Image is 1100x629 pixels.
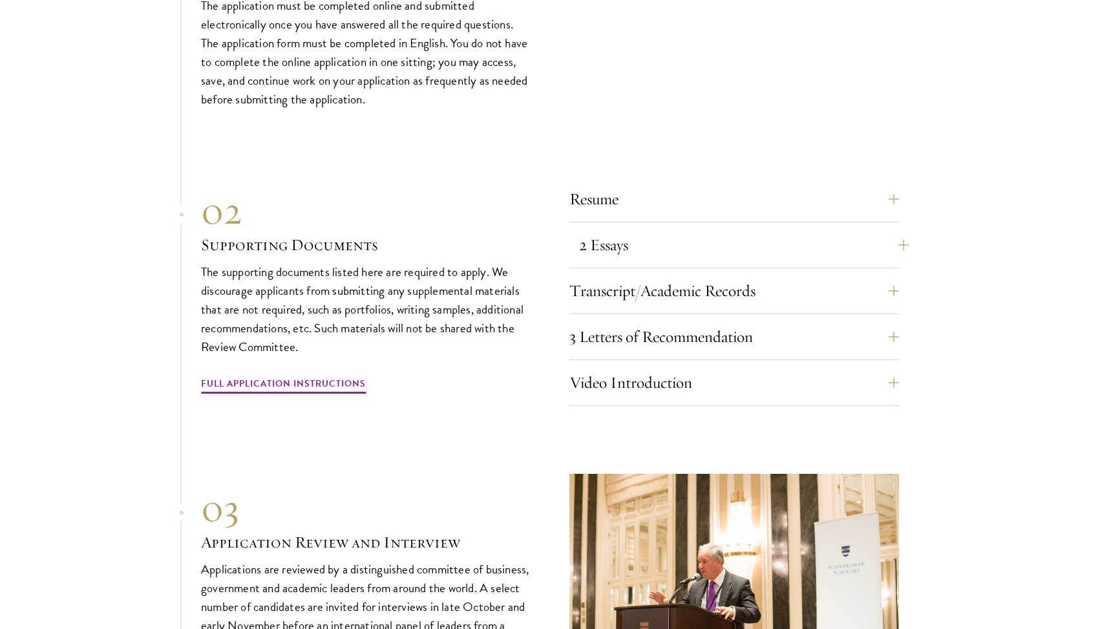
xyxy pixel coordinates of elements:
div: 03 [201,485,531,531]
div: 02 [201,187,531,234]
button: Video Introduction [569,367,899,398]
button: Transcript/Academic Records [569,275,899,306]
p: The supporting documents listed here are required to apply. We discourage applicants from submitt... [201,262,531,356]
a: Full Application Instructions [201,376,366,396]
button: Resume [569,184,899,215]
button: 3 Letters of Recommendation [569,321,899,352]
h3: Supporting Documents [201,234,531,256]
button: 2 Essays [579,229,909,261]
h3: Application Review and Interview [201,531,531,553]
